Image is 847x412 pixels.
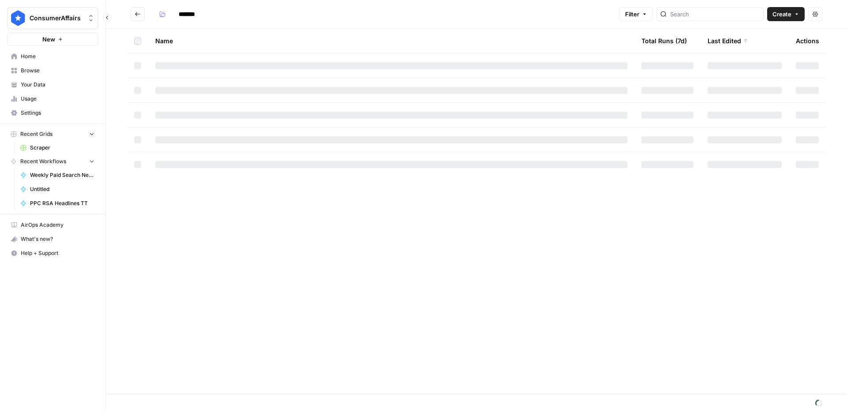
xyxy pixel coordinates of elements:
[670,10,760,19] input: Search
[30,199,94,207] span: PPC RSA Headlines TT
[796,29,819,53] div: Actions
[7,78,98,92] a: Your Data
[619,7,653,21] button: Filter
[7,218,98,232] a: AirOps Academy
[21,67,94,75] span: Browse
[7,64,98,78] a: Browse
[10,10,26,26] img: ConsumerAffairs Logo
[20,130,52,138] span: Recent Grids
[42,35,55,44] span: New
[30,171,94,179] span: Weekly Paid Search News
[155,29,627,53] div: Name
[30,185,94,193] span: Untitled
[7,232,98,246] button: What's new?
[625,10,639,19] span: Filter
[16,196,98,210] a: PPC RSA Headlines TT
[16,141,98,155] a: Scraper
[21,95,94,103] span: Usage
[7,127,98,141] button: Recent Grids
[21,109,94,117] span: Settings
[16,182,98,196] a: Untitled
[641,29,687,53] div: Total Runs (7d)
[21,52,94,60] span: Home
[767,7,805,21] button: Create
[21,249,94,257] span: Help + Support
[20,157,66,165] span: Recent Workflows
[21,221,94,229] span: AirOps Academy
[7,33,98,46] button: New
[21,81,94,89] span: Your Data
[7,155,98,168] button: Recent Workflows
[30,14,83,22] span: ConsumerAffairs
[7,49,98,64] a: Home
[7,246,98,260] button: Help + Support
[7,106,98,120] a: Settings
[30,144,94,152] span: Scraper
[772,10,791,19] span: Create
[16,168,98,182] a: Weekly Paid Search News
[708,29,748,53] div: Last Edited
[7,7,98,29] button: Workspace: ConsumerAffairs
[7,92,98,106] a: Usage
[131,7,145,21] button: Go back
